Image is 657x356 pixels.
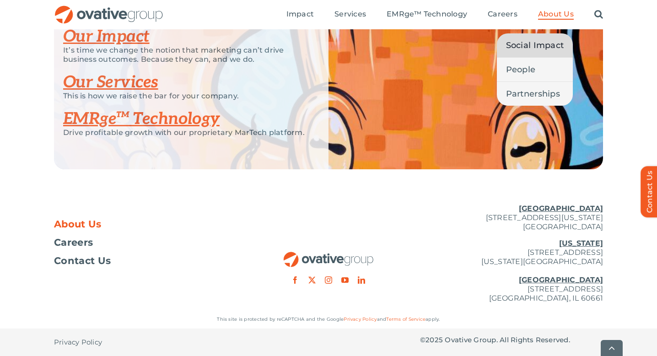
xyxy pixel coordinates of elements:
[63,72,158,92] a: Our Services
[387,10,467,20] a: EMRge™ Technology
[497,33,573,57] a: Social Impact
[386,316,425,322] a: Terms of Service
[54,329,102,356] a: Privacy Policy
[54,220,102,229] span: About Us
[506,39,564,52] span: Social Impact
[286,10,314,20] a: Impact
[519,204,603,213] u: [GEOGRAPHIC_DATA]
[420,204,603,232] p: [STREET_ADDRESS][US_STATE] [GEOGRAPHIC_DATA]
[63,92,306,101] p: This is how we raise the bar for your company.
[54,238,93,247] span: Careers
[286,10,314,19] span: Impact
[488,10,517,19] span: Careers
[538,10,574,19] span: About Us
[325,276,332,284] a: instagram
[54,256,237,265] a: Contact Us
[519,275,603,284] u: [GEOGRAPHIC_DATA]
[54,5,164,13] a: OG_Full_horizontal_RGB
[63,109,220,129] a: EMRge™ Technology
[63,27,150,47] a: Our Impact
[54,315,603,324] p: This site is protected by reCAPTCHA and the Google and apply.
[420,335,603,345] p: © Ovative Group. All Rights Reserved.
[506,63,536,76] span: People
[488,10,517,20] a: Careers
[63,128,306,137] p: Drive profitable growth with our proprietary MarTech platform.
[63,46,306,64] p: It’s time we change the notion that marketing can’t drive business outcomes. Because they can, an...
[54,338,102,347] span: Privacy Policy
[54,238,237,247] a: Careers
[387,10,467,19] span: EMRge™ Technology
[538,10,574,20] a: About Us
[54,220,237,229] a: About Us
[334,10,366,20] a: Services
[334,10,366,19] span: Services
[559,239,603,248] u: [US_STATE]
[54,329,237,356] nav: Footer - Privacy Policy
[54,256,111,265] span: Contact Us
[344,316,377,322] a: Privacy Policy
[308,276,316,284] a: twitter
[54,220,237,265] nav: Footer Menu
[506,87,560,100] span: Partnerships
[341,276,349,284] a: youtube
[594,10,603,20] a: Search
[497,58,573,81] a: People
[283,251,374,259] a: OG_Full_horizontal_RGB
[420,239,603,303] p: [STREET_ADDRESS] [US_STATE][GEOGRAPHIC_DATA] [STREET_ADDRESS] [GEOGRAPHIC_DATA], IL 60661
[425,335,443,344] span: 2025
[497,82,573,106] a: Partnerships
[358,276,365,284] a: linkedin
[291,276,299,284] a: facebook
